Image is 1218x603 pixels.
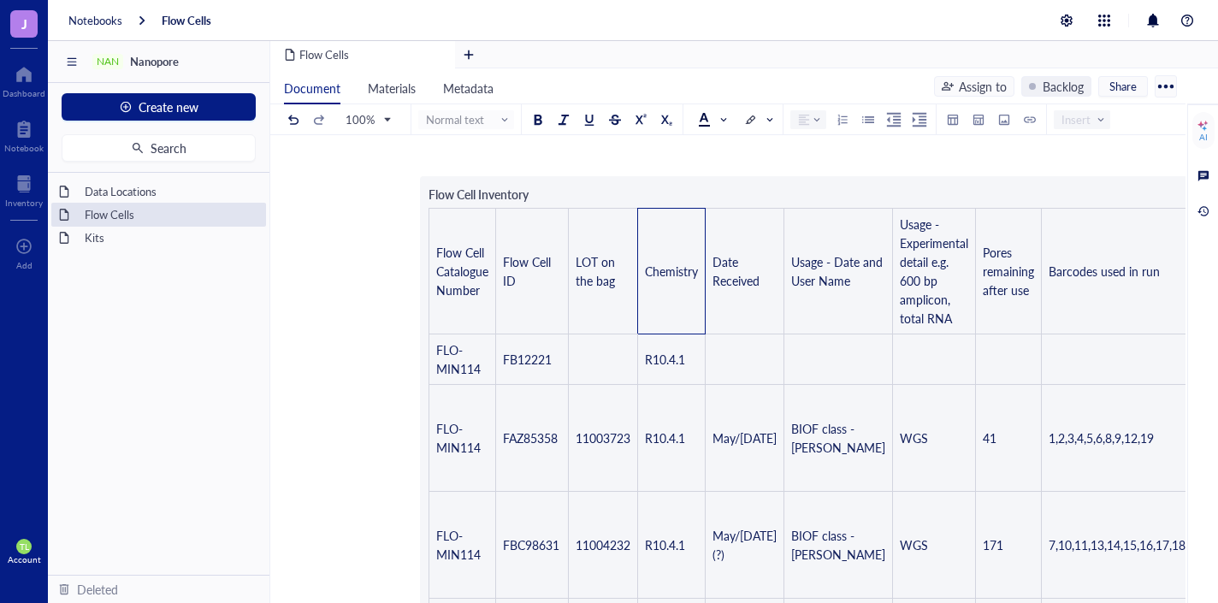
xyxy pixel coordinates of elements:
[4,143,44,153] div: Notebook
[3,61,45,98] a: Dashboard
[77,226,259,250] div: Kits
[426,112,510,127] span: Normal text
[284,80,340,97] span: Document
[443,80,494,97] span: Metadata
[346,112,390,127] span: 100%
[1199,132,1208,142] div: AI
[62,134,256,162] button: Search
[1043,77,1084,96] div: Backlog
[1109,79,1137,94] span: Share
[5,170,43,208] a: Inventory
[162,13,211,28] a: Flow Cells
[97,56,119,68] div: NAN
[130,53,179,69] span: Nanopore
[20,541,29,552] span: TL
[368,80,416,97] span: Materials
[68,13,122,28] a: Notebooks
[4,115,44,153] a: Notebook
[77,203,259,227] div: Flow Cells
[3,88,45,98] div: Dashboard
[77,180,259,204] div: Data Locations
[77,580,118,599] div: Deleted
[151,141,186,155] span: Search
[21,13,27,34] span: J
[139,100,198,114] span: Create new
[5,198,43,208] div: Inventory
[62,93,256,121] button: Create new
[1098,76,1148,97] button: Share
[959,77,1007,96] div: Assign to
[1061,112,1106,127] span: Insert
[16,260,33,270] div: Add
[8,554,41,565] div: Account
